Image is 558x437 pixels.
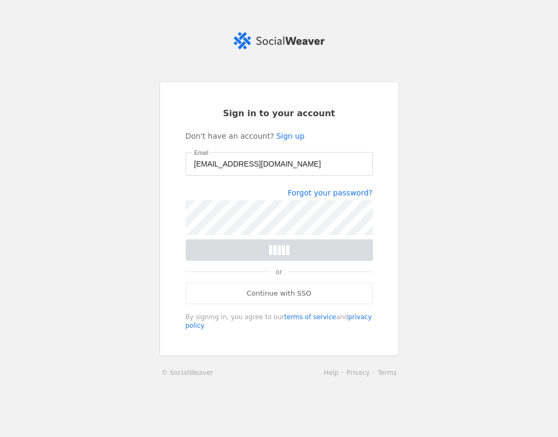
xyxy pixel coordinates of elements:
[276,131,304,141] a: Sign up
[194,157,364,170] input: Email
[288,189,373,197] a: Forgot your password?
[186,131,274,141] span: Don't have an account?
[186,283,373,304] a: Continue with SSO
[194,148,208,157] mat-label: Email
[378,369,396,376] a: Terms
[162,367,213,378] a: © SocialWeaver
[324,369,338,376] a: Help
[339,367,347,378] li: ·
[270,261,287,283] span: or
[370,367,378,378] li: ·
[347,369,370,376] a: Privacy
[186,313,373,330] div: By signing in, you agree to our and .
[223,108,335,119] span: Sign in to your account
[284,313,336,321] a: terms of service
